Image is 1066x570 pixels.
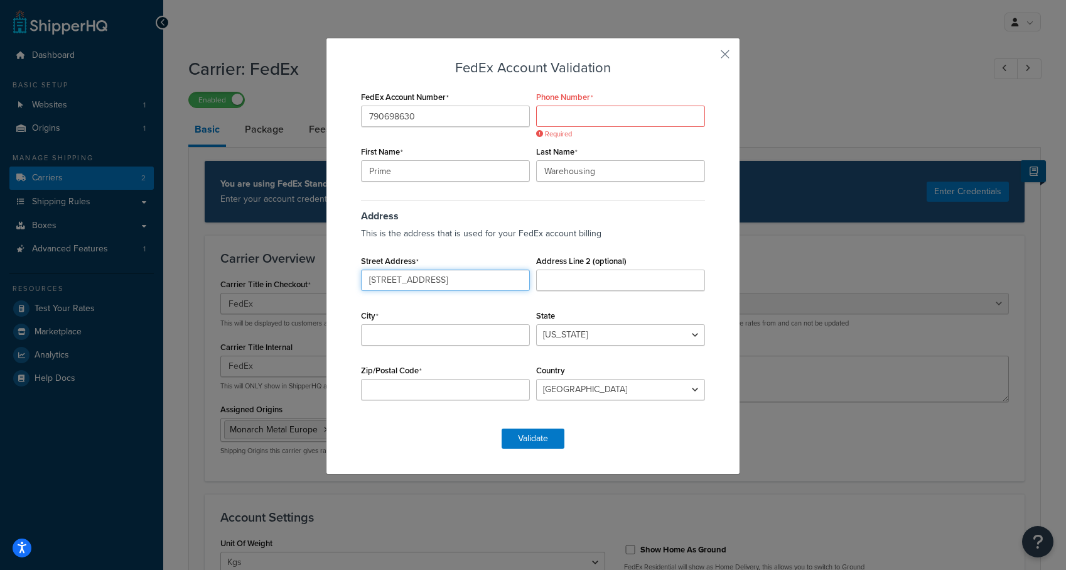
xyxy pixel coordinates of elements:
p: This is the address that is used for your FedEx account billing [361,225,705,243]
label: Zip/Postal Code [361,366,422,376]
span: Required [536,129,572,139]
label: Phone Number [536,92,593,102]
label: Last Name [536,147,578,157]
label: FedEx Account Number [361,92,449,102]
h3: FedEx Account Validation [358,60,708,75]
label: State [536,311,555,321]
label: Country [536,366,565,375]
label: Address Line 2 (optional) [536,256,627,266]
label: First Name [361,147,403,157]
label: City [361,311,379,321]
h3: Address [361,200,705,222]
label: Street Address [361,256,419,266]
button: Validate [502,429,564,449]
